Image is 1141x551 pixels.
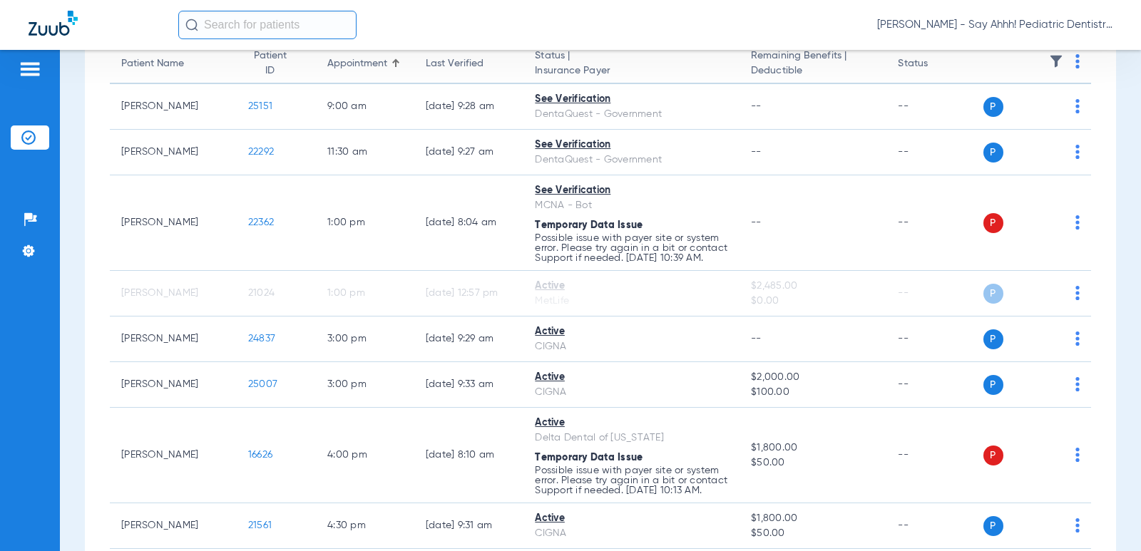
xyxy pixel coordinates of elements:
[414,130,523,175] td: [DATE] 9:27 AM
[110,271,237,316] td: [PERSON_NAME]
[983,516,1003,536] span: P
[1075,331,1080,346] img: group-dot-blue.svg
[535,233,728,263] p: Possible issue with payer site or system error. Please try again in a bit or contact Support if n...
[535,279,728,294] div: Active
[751,441,875,455] span: $1,800.00
[886,503,983,549] td: --
[535,294,728,309] div: MetLife
[414,84,523,130] td: [DATE] 9:28 AM
[535,153,728,168] div: DentaQuest - Government
[316,84,414,130] td: 9:00 AM
[316,316,414,362] td: 3:00 PM
[535,511,728,526] div: Active
[1075,215,1080,230] img: group-dot-blue.svg
[1075,99,1080,113] img: group-dot-blue.svg
[414,316,523,362] td: [DATE] 9:29 AM
[414,503,523,549] td: [DATE] 9:31 AM
[1075,286,1080,300] img: group-dot-blue.svg
[248,450,272,460] span: 16626
[886,316,983,362] td: --
[535,107,728,122] div: DentaQuest - Government
[535,183,728,198] div: See Verification
[1070,483,1141,551] iframe: Chat Widget
[248,48,292,78] div: Patient ID
[316,408,414,503] td: 4:00 PM
[535,465,728,495] p: Possible issue with payer site or system error. Please try again in a bit or contact Support if n...
[886,44,983,84] th: Status
[110,130,237,175] td: [PERSON_NAME]
[248,48,305,78] div: Patient ID
[535,370,728,385] div: Active
[751,147,762,157] span: --
[535,416,728,431] div: Active
[535,526,728,541] div: CIGNA
[248,520,272,530] span: 21561
[327,56,387,71] div: Appointment
[535,453,643,463] span: Temporary Data Issue
[535,63,728,78] span: Insurance Payer
[1075,145,1080,159] img: group-dot-blue.svg
[110,362,237,408] td: [PERSON_NAME]
[316,175,414,271] td: 1:00 PM
[121,56,225,71] div: Patient Name
[751,455,875,470] span: $50.00
[751,511,875,526] span: $1,800.00
[316,271,414,316] td: 1:00 PM
[316,503,414,549] td: 4:30 PM
[110,316,237,362] td: [PERSON_NAME]
[535,138,728,153] div: See Verification
[886,130,983,175] td: --
[983,97,1003,117] span: P
[983,284,1003,304] span: P
[535,198,728,213] div: MCNA - Bot
[886,408,983,503] td: --
[19,61,41,78] img: hamburger-icon
[886,362,983,408] td: --
[886,271,983,316] td: --
[535,385,728,400] div: CIGNA
[110,84,237,130] td: [PERSON_NAME]
[248,147,274,157] span: 22292
[110,175,237,271] td: [PERSON_NAME]
[983,329,1003,349] span: P
[751,385,875,400] span: $100.00
[185,19,198,31] img: Search Icon
[327,56,403,71] div: Appointment
[535,92,728,107] div: See Verification
[1075,54,1080,68] img: group-dot-blue.svg
[983,375,1003,395] span: P
[414,271,523,316] td: [DATE] 12:57 PM
[535,339,728,354] div: CIGNA
[983,446,1003,465] span: P
[414,175,523,271] td: [DATE] 8:04 AM
[751,370,875,385] span: $2,000.00
[248,379,277,389] span: 25007
[248,217,274,227] span: 22362
[248,101,272,111] span: 25151
[751,279,875,294] span: $2,485.00
[983,213,1003,233] span: P
[426,56,483,71] div: Last Verified
[886,175,983,271] td: --
[178,11,357,39] input: Search for patients
[535,220,643,230] span: Temporary Data Issue
[751,526,875,541] span: $50.00
[535,431,728,446] div: Delta Dental of [US_STATE]
[983,143,1003,163] span: P
[886,84,983,130] td: --
[535,324,728,339] div: Active
[751,101,762,111] span: --
[1075,377,1080,391] img: group-dot-blue.svg
[751,63,875,78] span: Deductible
[121,56,184,71] div: Patient Name
[740,44,886,84] th: Remaining Benefits |
[414,362,523,408] td: [DATE] 9:33 AM
[751,217,762,227] span: --
[248,334,275,344] span: 24837
[414,408,523,503] td: [DATE] 8:10 AM
[877,18,1112,32] span: [PERSON_NAME] - Say Ahhh! Pediatric Dentistry
[426,56,512,71] div: Last Verified
[316,362,414,408] td: 3:00 PM
[29,11,78,36] img: Zuub Logo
